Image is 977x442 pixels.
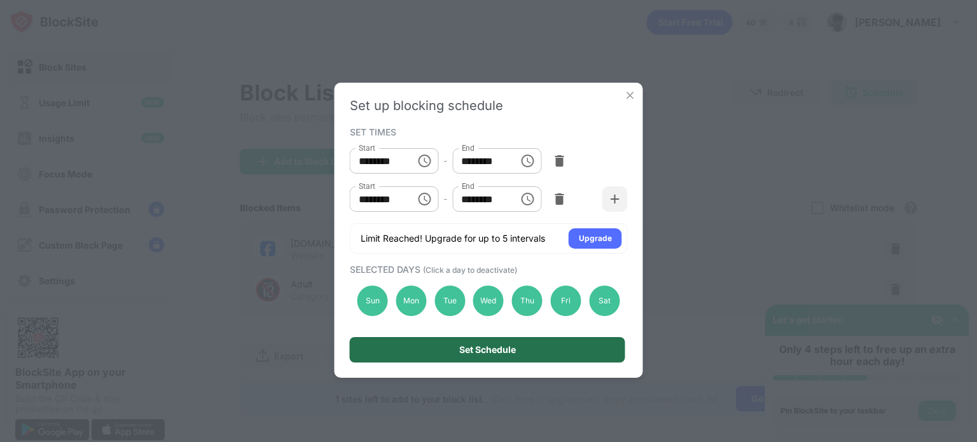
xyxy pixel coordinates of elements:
[357,286,388,316] div: Sun
[412,148,437,174] button: Choose time, selected time is 6:00 AM
[350,127,625,137] div: SET TIMES
[359,181,375,191] label: Start
[589,286,620,316] div: Sat
[423,265,517,275] span: (Click a day to deactivate)
[434,286,465,316] div: Tue
[461,181,475,191] label: End
[350,264,625,275] div: SELECTED DAYS
[459,345,516,355] div: Set Schedule
[579,232,612,245] div: Upgrade
[443,192,447,206] div: -
[412,186,437,212] button: Choose time, selected time is 5:11 PM
[361,232,545,245] div: Limit Reached! Upgrade for up to 5 intervals
[473,286,504,316] div: Wed
[515,148,540,174] button: Choose time, selected time is 11:30 AM
[443,154,447,168] div: -
[461,142,475,153] label: End
[512,286,543,316] div: Thu
[359,142,375,153] label: Start
[515,186,540,212] button: Choose time, selected time is 11:00 PM
[350,98,628,113] div: Set up blocking schedule
[396,286,426,316] div: Mon
[624,89,637,102] img: x-button.svg
[551,286,581,316] div: Fri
